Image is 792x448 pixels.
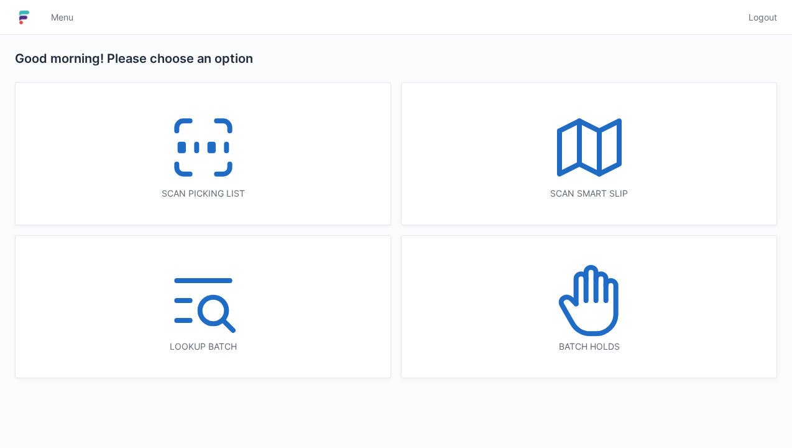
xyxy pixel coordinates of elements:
[15,7,34,27] img: logo-small.jpg
[401,82,777,225] a: Scan smart slip
[15,235,391,378] a: Lookup batch
[401,235,777,378] a: Batch holds
[51,11,73,24] span: Menu
[426,187,752,200] div: Scan smart slip
[44,6,81,29] a: Menu
[15,82,391,225] a: Scan picking list
[40,187,366,200] div: Scan picking list
[40,340,366,353] div: Lookup batch
[426,340,752,353] div: Batch holds
[15,50,777,67] h2: Good morning! Please choose an option
[741,6,777,29] a: Logout
[748,11,777,24] span: Logout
